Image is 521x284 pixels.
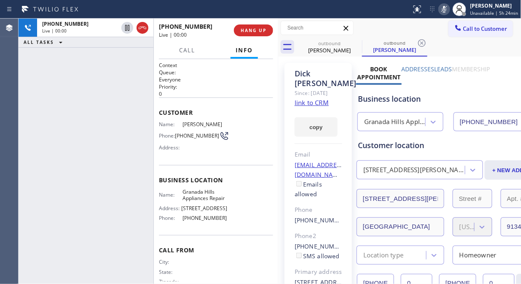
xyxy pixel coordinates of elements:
span: Live | 00:00 [42,28,67,34]
div: Phone2 [295,231,342,241]
div: Location type [363,250,404,260]
span: [PHONE_NUMBER] [159,22,212,30]
label: SMS allowed [295,252,340,260]
h2: Queue: [159,69,273,76]
span: Live | 00:00 [159,31,187,38]
div: Primary address [295,267,342,277]
label: Emails allowed [295,180,322,198]
input: City [357,217,444,236]
button: Hold Customer [121,22,133,34]
span: Phone: [159,133,175,139]
label: Addresses [402,65,435,73]
label: Leads [435,65,452,73]
input: Emails allowed [296,181,302,187]
span: Call From [159,246,273,254]
span: Granada Hills Appliances Repair [183,189,228,202]
div: [STREET_ADDRESS][PERSON_NAME] [363,165,466,175]
h2: Priority: [159,83,273,90]
div: Dick Gordon [298,38,361,57]
p: Everyone [159,76,273,83]
button: Call [174,42,200,59]
div: [PERSON_NAME] [363,46,427,54]
div: Granada Hills Appliances Repair [364,117,426,127]
span: [STREET_ADDRESS] [182,205,228,211]
span: Call to Customer [463,25,508,32]
span: Business location [159,176,273,184]
div: Phone [295,205,342,215]
label: Book Appointment [357,65,400,81]
input: Street # [453,189,492,208]
span: Name: [159,121,183,127]
button: Mute [438,3,450,15]
a: [EMAIL_ADDRESS][DOMAIN_NAME] [295,161,346,179]
span: City: [159,259,183,265]
a: [PHONE_NUMBER] [295,216,348,224]
span: Info [236,46,253,54]
input: SMS allowed [296,253,302,258]
div: [PERSON_NAME] [298,46,361,54]
div: Homeowner [459,250,497,260]
button: Call to Customer [448,21,513,37]
div: outbound [363,40,427,46]
span: Phone: [159,215,183,221]
span: Customer [159,108,273,116]
span: [PHONE_NUMBER] [175,133,219,139]
span: Address: [159,205,182,211]
span: State: [159,269,183,275]
span: Address: [159,144,183,151]
div: Email [295,150,342,160]
span: [PHONE_NUMBER] [42,20,89,27]
a: [PHONE_NUMBER] [295,242,348,250]
input: Search [281,21,353,35]
input: Address [357,189,444,208]
div: [PERSON_NAME] [470,2,518,9]
span: Call [179,46,195,54]
span: Name: [159,192,183,198]
label: Membership [452,65,490,73]
h1: Context [159,62,273,69]
a: link to CRM [295,98,329,107]
div: Dick Gordon [363,38,427,56]
span: [PHONE_NUMBER] [183,215,228,221]
p: 0 [159,90,273,97]
button: HANG UP [234,24,273,36]
span: [PERSON_NAME] [183,121,228,127]
span: ALL TASKS [24,39,54,45]
div: Dick [PERSON_NAME] [295,69,342,88]
button: Info [231,42,258,59]
button: Hang up [137,22,148,34]
button: ALL TASKS [19,37,71,47]
button: copy [295,117,338,137]
div: outbound [298,40,361,46]
span: Unavailable | 5h 24min [470,10,518,16]
span: HANG UP [241,27,266,33]
div: Since: [DATE] [295,88,342,98]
